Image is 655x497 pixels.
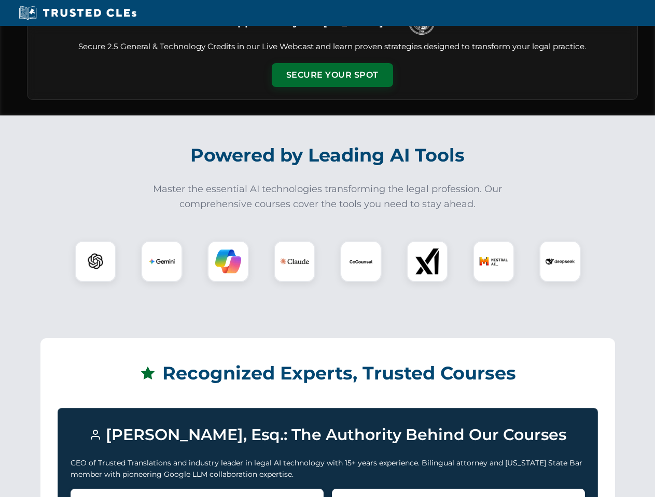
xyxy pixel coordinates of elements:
[80,246,110,276] img: ChatGPT Logo
[414,248,440,274] img: xAI Logo
[16,5,140,21] img: Trusted CLEs
[58,355,598,391] h2: Recognized Experts, Trusted Courses
[348,248,374,274] img: CoCounsel Logo
[40,41,625,53] p: Secure 2.5 General & Technology Credits in our Live Webcast and learn proven strategies designed ...
[479,247,508,276] img: Mistral AI Logo
[40,137,615,173] h2: Powered by Leading AI Tools
[280,247,309,276] img: Claude Logo
[146,182,509,212] p: Master the essential AI technologies transforming the legal profession. Our comprehensive courses...
[71,457,585,480] p: CEO of Trusted Translations and industry leader in legal AI technology with 15+ years experience....
[274,241,315,282] div: Claude
[215,248,241,274] img: Copilot Logo
[207,241,249,282] div: Copilot
[407,241,448,282] div: xAI
[546,247,575,276] img: DeepSeek Logo
[71,421,585,449] h3: [PERSON_NAME], Esq.: The Authority Behind Our Courses
[539,241,581,282] div: DeepSeek
[473,241,514,282] div: Mistral AI
[272,63,393,87] button: Secure Your Spot
[75,241,116,282] div: ChatGPT
[149,248,175,274] img: Gemini Logo
[141,241,183,282] div: Gemini
[340,241,382,282] div: CoCounsel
